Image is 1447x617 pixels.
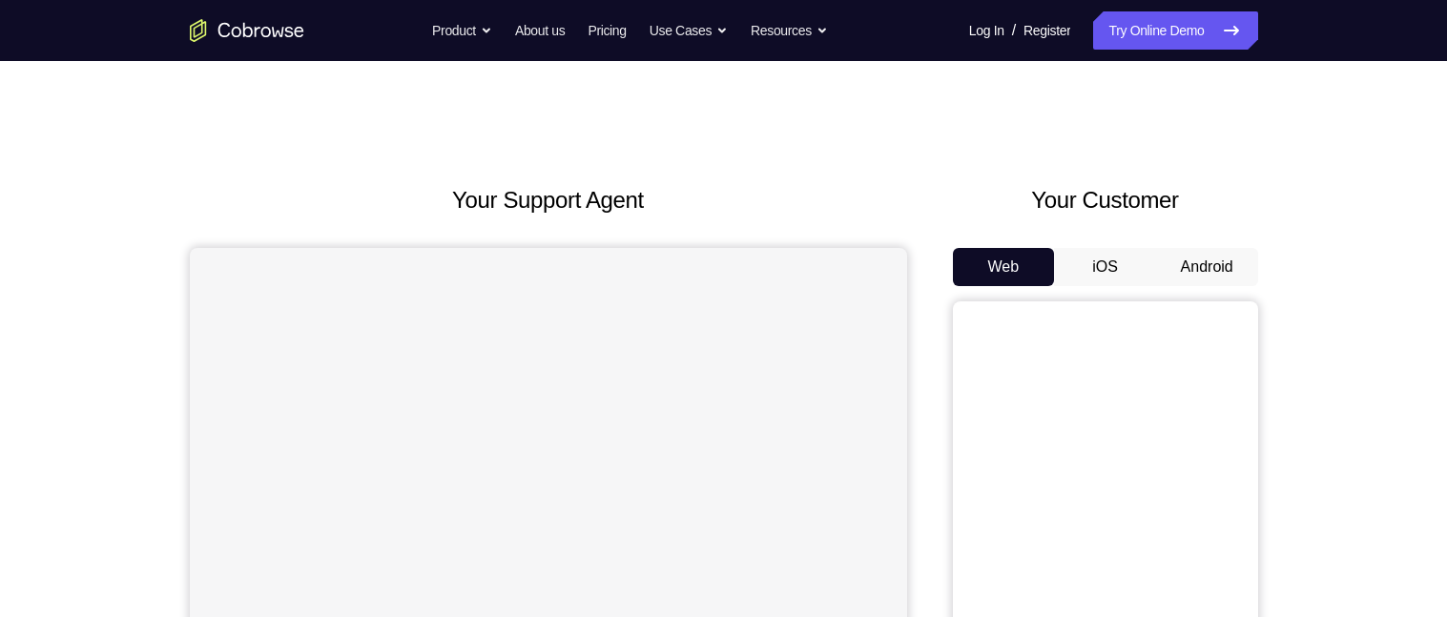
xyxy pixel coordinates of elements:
a: Log In [969,11,1004,50]
h2: Your Customer [953,183,1258,217]
a: Go to the home page [190,19,304,42]
a: About us [515,11,565,50]
a: Try Online Demo [1093,11,1257,50]
h2: Your Support Agent [190,183,907,217]
a: Pricing [588,11,626,50]
button: Product [432,11,492,50]
a: Register [1023,11,1070,50]
button: iOS [1054,248,1156,286]
span: / [1012,19,1016,42]
button: Resources [751,11,828,50]
button: Android [1156,248,1258,286]
button: Web [953,248,1055,286]
button: Use Cases [650,11,728,50]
